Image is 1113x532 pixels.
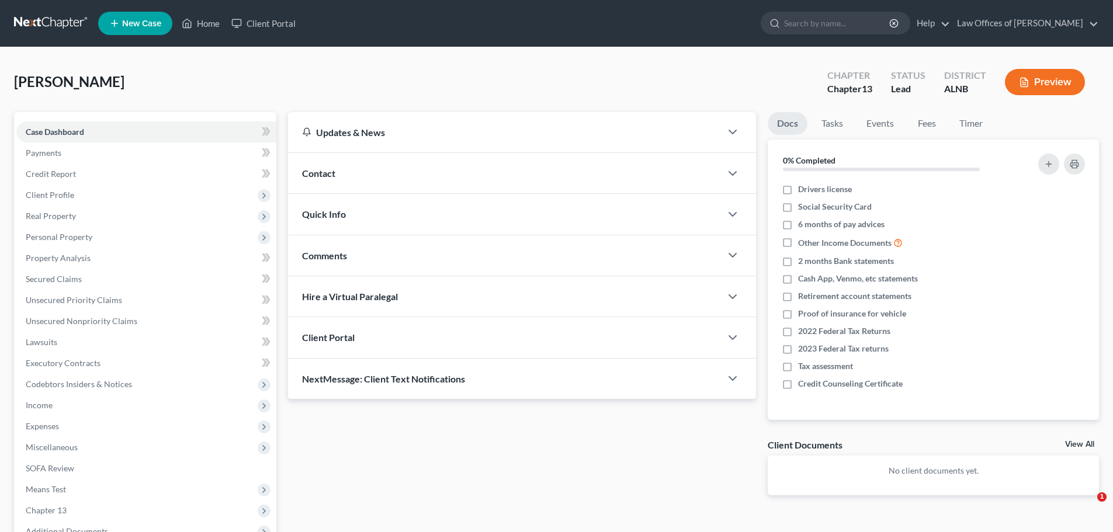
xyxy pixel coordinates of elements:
[862,83,872,94] span: 13
[798,360,853,372] span: Tax assessment
[798,325,890,337] span: 2022 Federal Tax Returns
[26,127,84,137] span: Case Dashboard
[26,232,92,242] span: Personal Property
[26,484,66,494] span: Means Test
[798,343,889,354] span: 2023 Federal Tax returns
[798,183,852,195] span: Drivers license
[16,290,276,311] a: Unsecured Priority Claims
[176,13,226,34] a: Home
[798,290,911,302] span: Retirement account statements
[827,82,872,96] div: Chapter
[798,308,906,319] span: Proof of insurance for vehicle
[226,13,301,34] a: Client Portal
[122,19,161,28] span: New Case
[784,12,891,34] input: Search by name...
[16,142,276,164] a: Payments
[950,112,992,135] a: Timer
[26,505,67,515] span: Chapter 13
[798,218,885,230] span: 6 months of pay advices
[857,112,903,135] a: Events
[798,255,894,267] span: 2 months Bank statements
[26,148,61,158] span: Payments
[1073,492,1101,520] iframe: Intercom live chat
[798,201,872,213] span: Social Security Card
[16,269,276,290] a: Secured Claims
[1065,440,1094,448] a: View All
[26,253,91,263] span: Property Analysis
[16,311,276,332] a: Unsecured Nonpriority Claims
[16,121,276,142] a: Case Dashboard
[302,373,465,384] span: NextMessage: Client Text Notifications
[891,82,925,96] div: Lead
[798,273,918,284] span: Cash App, Venmo, etc statements
[26,421,59,431] span: Expenses
[16,458,276,479] a: SOFA Review
[302,250,347,261] span: Comments
[26,190,74,200] span: Client Profile
[26,316,137,326] span: Unsecured Nonpriority Claims
[768,439,842,451] div: Client Documents
[891,69,925,82] div: Status
[26,274,82,284] span: Secured Claims
[26,295,122,305] span: Unsecured Priority Claims
[26,379,132,389] span: Codebtors Insiders & Notices
[944,69,986,82] div: District
[798,378,903,390] span: Credit Counseling Certificate
[26,337,57,347] span: Lawsuits
[26,169,76,179] span: Credit Report
[16,164,276,185] a: Credit Report
[302,168,335,179] span: Contact
[944,82,986,96] div: ALNB
[783,155,835,165] strong: 0% Completed
[26,211,76,221] span: Real Property
[14,73,124,90] span: [PERSON_NAME]
[827,69,872,82] div: Chapter
[302,126,707,138] div: Updates & News
[908,112,945,135] a: Fees
[26,358,100,368] span: Executory Contracts
[798,237,892,249] span: Other Income Documents
[26,400,53,410] span: Income
[302,291,398,302] span: Hire a Virtual Paralegal
[911,13,950,34] a: Help
[302,208,346,220] span: Quick Info
[16,248,276,269] a: Property Analysis
[768,112,807,135] a: Docs
[1005,69,1085,95] button: Preview
[812,112,852,135] a: Tasks
[1097,492,1107,502] span: 1
[26,442,78,452] span: Miscellaneous
[951,13,1098,34] a: Law Offices of [PERSON_NAME]
[302,332,355,343] span: Client Portal
[16,353,276,374] a: Executory Contracts
[26,463,74,473] span: SOFA Review
[16,332,276,353] a: Lawsuits
[777,465,1090,477] p: No client documents yet.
